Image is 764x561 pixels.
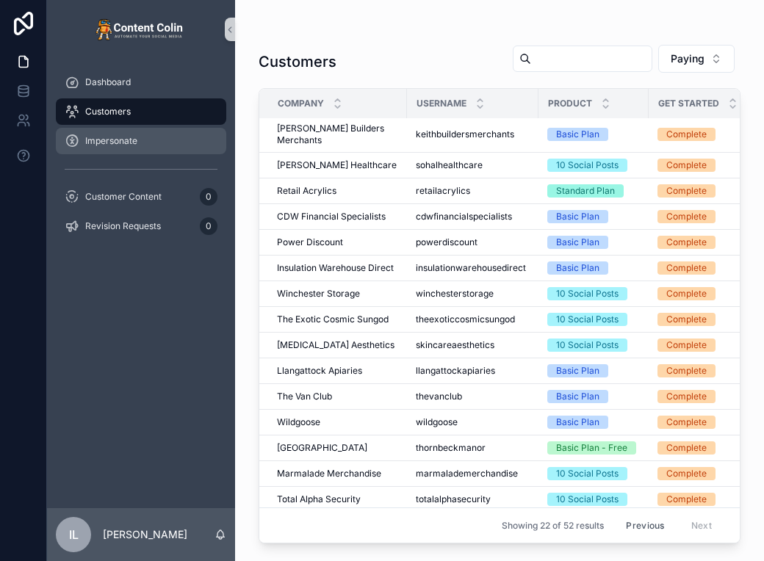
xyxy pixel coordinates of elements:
[277,185,336,197] span: Retail Acrylics
[556,364,599,377] div: Basic Plan
[95,18,187,41] img: App logo
[259,51,336,72] h1: Customers
[666,493,707,506] div: Complete
[277,442,367,454] span: [GEOGRAPHIC_DATA]
[666,210,707,223] div: Complete
[666,390,707,403] div: Complete
[56,128,226,154] a: Impersonate
[666,261,707,275] div: Complete
[416,391,462,402] span: thevanclub
[556,467,619,480] div: 10 Social Posts
[416,288,494,300] span: winchesterstorage
[277,211,386,222] span: CDW Financial Specialists
[666,287,707,300] div: Complete
[666,313,707,326] div: Complete
[658,98,719,109] span: Get Started
[556,287,619,300] div: 10 Social Posts
[658,45,735,73] button: Select Button
[85,135,137,147] span: Impersonate
[556,313,619,326] div: 10 Social Posts
[85,191,162,203] span: Customer Content
[548,98,592,109] span: Product
[556,261,599,275] div: Basic Plan
[556,416,599,429] div: Basic Plan
[85,76,131,88] span: Dashboard
[556,184,615,198] div: Standard Plan
[103,527,187,542] p: [PERSON_NAME]
[85,106,131,117] span: Customers
[56,98,226,125] a: Customers
[277,339,394,351] span: [MEDICAL_DATA] Aesthetics
[56,69,226,95] a: Dashboard
[556,493,619,506] div: 10 Social Posts
[416,365,495,377] span: llangattockapiaries
[278,98,324,109] span: Company
[556,210,599,223] div: Basic Plan
[416,236,478,248] span: powerdiscount
[277,391,332,402] span: The Van Club
[502,520,604,532] span: Showing 22 of 52 results
[666,467,707,480] div: Complete
[666,184,707,198] div: Complete
[416,339,494,351] span: skincareaesthetics
[277,123,398,146] span: [PERSON_NAME] Builders Merchants
[277,416,320,428] span: Wildgoose
[277,365,362,377] span: Llangattock Apiaries
[69,526,79,543] span: IL
[666,441,707,455] div: Complete
[666,364,707,377] div: Complete
[556,441,627,455] div: Basic Plan - Free
[277,236,343,248] span: Power Discount
[616,514,674,537] button: Previous
[416,211,512,222] span: cdwfinancialspecialists
[277,288,360,300] span: Winchester Storage
[416,262,526,274] span: insulationwarehousedirect
[416,416,458,428] span: wildgoose
[666,128,707,141] div: Complete
[416,468,518,479] span: marmalademerchandise
[85,220,161,232] span: Revision Requests
[416,185,470,197] span: retailacrylics
[47,59,235,258] div: scrollable content
[277,159,397,171] span: [PERSON_NAME] Healthcare
[556,390,599,403] div: Basic Plan
[416,159,483,171] span: sohalhealthcare
[277,262,394,274] span: Insulation Warehouse Direct
[666,159,707,172] div: Complete
[671,51,704,66] span: Paying
[556,128,599,141] div: Basic Plan
[666,236,707,249] div: Complete
[200,217,217,235] div: 0
[200,188,217,206] div: 0
[416,442,486,454] span: thornbeckmanor
[556,339,619,352] div: 10 Social Posts
[416,314,515,325] span: theexoticcosmicsungod
[277,493,361,505] span: Total Alpha Security
[666,339,707,352] div: Complete
[417,98,466,109] span: Username
[277,468,381,479] span: Marmalade Merchandise
[416,129,514,140] span: keithbuildersmerchants
[666,416,707,429] div: Complete
[277,314,389,325] span: The Exotic Cosmic Sungod
[416,493,491,505] span: totalalphasecurity
[56,213,226,239] a: Revision Requests0
[556,159,619,172] div: 10 Social Posts
[56,184,226,210] a: Customer Content0
[556,236,599,249] div: Basic Plan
